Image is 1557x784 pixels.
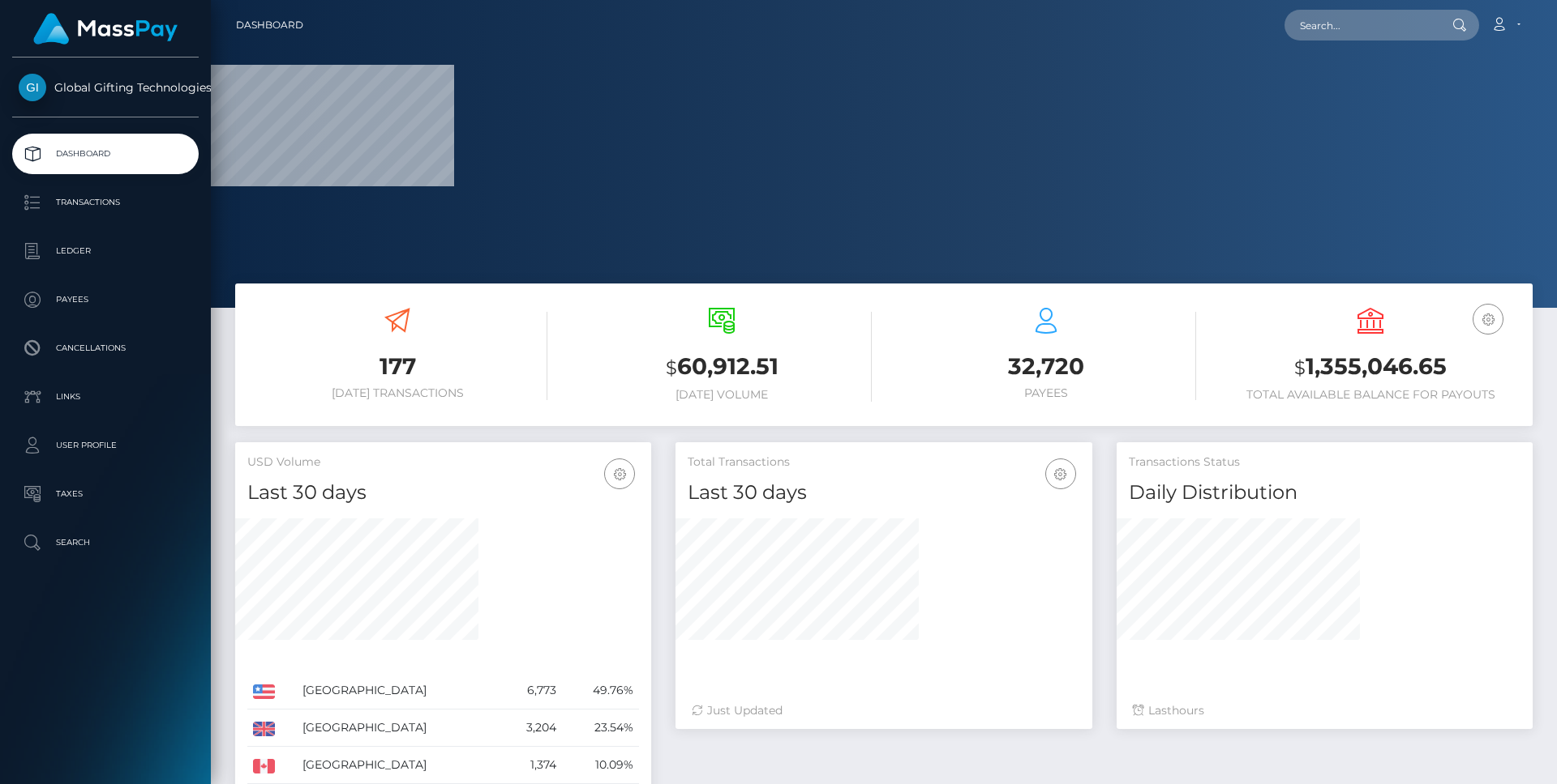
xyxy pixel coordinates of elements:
a: Taxes [12,474,199,514]
td: 6,773 [500,672,561,709]
h6: Payees [896,386,1196,400]
h3: 177 [247,351,547,382]
small: $ [1294,356,1306,379]
h3: 32,720 [896,351,1196,382]
h4: Daily Distribution [1129,479,1521,507]
a: Cancellations [12,328,199,369]
h6: [DATE] Volume [572,388,872,402]
td: 1,374 [500,747,561,784]
h4: Last 30 days [688,479,1079,507]
p: Links [19,385,192,409]
h3: 1,355,046.65 [1220,351,1521,384]
div: Last hours [1133,702,1516,719]
h6: Total Available Balance for Payouts [1220,388,1521,402]
td: [GEOGRAPHIC_DATA] [297,709,500,747]
a: Dashboard [12,134,199,174]
a: Dashboard [236,8,303,42]
h5: Transactions Status [1129,454,1521,471]
p: Taxes [19,482,192,506]
img: US.png [253,684,275,699]
input: Search... [1285,10,1437,40]
h4: Last 30 days [247,479,639,507]
h5: USD Volume [247,454,639,471]
p: Ledger [19,239,192,263]
img: MassPay Logo [33,13,178,45]
td: 23.54% [562,709,640,747]
p: Transactions [19,190,192,215]
td: 10.09% [562,747,640,784]
img: CA.png [253,759,275,773]
td: 3,204 [500,709,561,747]
p: User Profile [19,433,192,458]
a: User Profile [12,425,199,466]
img: GB.png [253,722,275,736]
td: [GEOGRAPHIC_DATA] [297,672,500,709]
a: Search [12,522,199,563]
p: Payees [19,288,192,312]
a: Links [12,377,199,417]
small: $ [666,356,677,379]
p: Cancellations [19,336,192,360]
h3: 60,912.51 [572,351,872,384]
span: Global Gifting Technologies Inc [12,80,199,95]
h6: [DATE] Transactions [247,386,547,400]
img: Global Gifting Technologies Inc [19,74,46,101]
div: Just Updated [692,702,1075,719]
a: Ledger [12,231,199,271]
td: 49.76% [562,672,640,709]
h5: Total Transactions [688,454,1079,471]
a: Transactions [12,182,199,223]
p: Search [19,530,192,555]
td: [GEOGRAPHIC_DATA] [297,747,500,784]
a: Payees [12,279,199,320]
p: Dashboard [19,142,192,166]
